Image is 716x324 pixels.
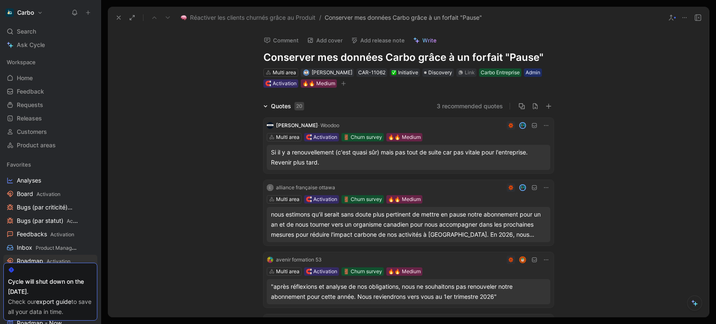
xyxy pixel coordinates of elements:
div: nous estimons qu'il serait sans doute plus pertinent de mettre en pause notre abonnement pour un ... [271,209,546,240]
span: Releases [17,114,42,123]
div: Initiative [391,68,418,77]
span: Home [17,74,33,82]
span: Activation [36,191,60,197]
button: Add release note [347,34,409,46]
span: Discovery [428,68,452,77]
button: 🧠Réactiver les clients churnés grâce au Produit [179,13,318,23]
img: avatar [304,70,309,75]
div: 🧲 Activation [306,267,337,276]
div: Multi area [273,68,296,77]
img: logo [267,122,273,129]
span: Feedback [17,87,44,96]
span: Board [17,190,60,199]
a: Bugs (par statut)Activation [3,214,97,227]
span: Réactiver les clients churnés grâce au Produit [190,13,315,23]
span: Analyses [17,176,41,185]
a: Product areas [3,139,97,152]
a: Feedback [3,85,97,98]
div: Multi area [276,195,299,204]
span: Activation [47,258,70,264]
div: 🚪 Churn survey [343,195,382,204]
div: 🔥🔥 Medium [388,195,421,204]
div: CAR-11062 [358,68,385,77]
img: avatar [520,123,525,128]
span: Bugs (par criticité) [17,203,79,212]
div: Carbo Entreprise [481,68,520,77]
button: Write [409,34,440,46]
span: Favorites [7,160,31,169]
div: 20 [294,102,304,110]
div: Link [465,68,475,77]
div: 🔥🔥 Medium [388,267,421,276]
div: Si il y a renouvellement (c'est quasi sûr) mais pas tout de suite car pas vitale pour l'entrepris... [271,147,546,167]
div: "après réflexions et analyse de nos obligations, nous ne souhaitons pas renouveler notre abonneme... [271,282,546,302]
a: export guide [36,298,71,305]
div: Quotes [271,101,304,111]
div: 🚪 Churn survey [343,133,382,141]
div: Quotes20 [260,101,307,111]
div: Check our to save all your data in time. [8,297,93,317]
a: FeedbacksActivation [3,228,97,240]
a: Analyses [3,174,97,187]
span: [PERSON_NAME] [312,69,352,76]
a: RoadmapActivation [3,255,97,267]
a: Bugs (par criticité)Activation [3,201,97,214]
span: Search [17,26,36,37]
div: alliance française ottawa [276,183,335,192]
div: 🔥🔥 Medium [388,133,421,141]
img: avatar [520,257,525,263]
div: 🧲 Activation [306,133,337,141]
span: Activation [67,218,91,224]
span: Product areas [17,141,56,149]
div: Workspace [3,56,97,68]
span: Requests [17,101,43,109]
div: Cycle will shut down on the [DATE]. [8,277,93,297]
span: Workspace [7,58,36,66]
button: 3 recommended quotes [437,101,503,111]
button: Add cover [303,34,346,46]
span: Customers [17,128,47,136]
span: Inbox [17,243,78,252]
div: 🔥🔥 Medium [302,79,335,88]
span: · Woodoo [318,122,339,128]
div: Discovery [422,68,454,77]
a: Requests [3,99,97,111]
img: ✅ [391,70,396,75]
a: InboxProduct Management [3,241,97,254]
div: Favorites [3,158,97,171]
div: 🚪 Churn survey [343,267,382,276]
span: Write [422,37,437,44]
div: ✅Initiative [390,68,420,77]
div: 🧲 Activation [265,79,297,88]
span: Bugs (par statut) [17,217,78,225]
a: Ask Cycle [3,39,97,51]
span: Product Management [36,245,86,251]
a: Customers [3,125,97,138]
h1: Conserver mes données Carbo grâce à un forfait "Pause" [263,51,554,64]
div: Admin [526,68,540,77]
div: Search [3,25,97,38]
a: BoardActivation [3,188,97,200]
span: Ask Cycle [17,40,45,50]
img: logo [267,256,273,263]
span: Feedbacks [17,230,74,239]
img: 🧠 [181,15,187,21]
img: Carbo [5,8,14,17]
a: Home [3,72,97,84]
div: avenir formation 53 [276,256,322,264]
button: Comment [260,34,302,46]
a: Releases [3,112,97,125]
div: Multi area [276,133,299,141]
div: E [267,184,273,191]
img: avatar [520,185,525,191]
div: 🧲 Activation [306,195,337,204]
span: Activation [50,231,74,238]
h1: Carbo [17,9,34,16]
button: CarboCarbo [3,7,45,18]
div: Multi area [276,267,299,276]
span: [PERSON_NAME] [276,122,318,128]
span: Roadmap [17,257,70,266]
